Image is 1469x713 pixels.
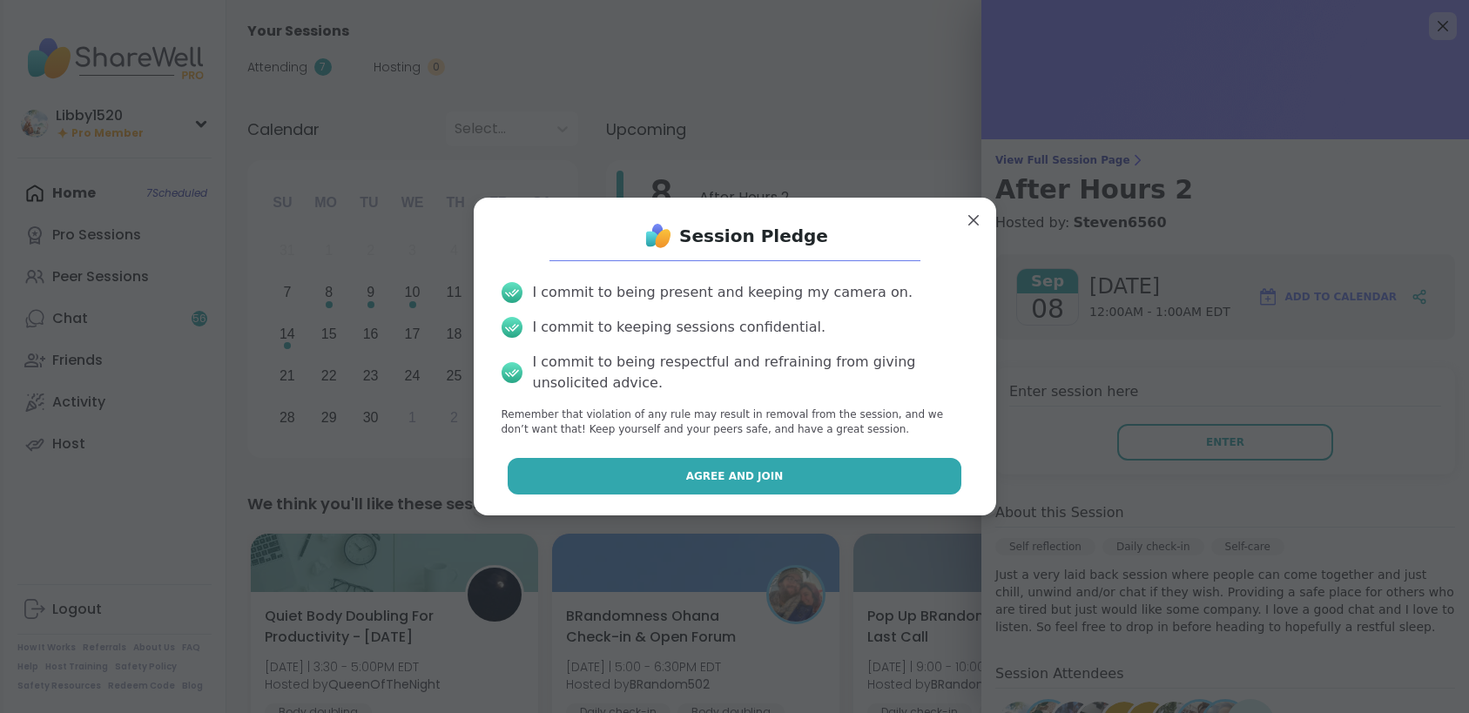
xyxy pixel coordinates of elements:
[533,282,913,303] div: I commit to being present and keeping my camera on.
[686,468,784,484] span: Agree and Join
[533,352,968,393] div: I commit to being respectful and refraining from giving unsolicited advice.
[502,407,968,437] p: Remember that violation of any rule may result in removal from the session, and we don’t want tha...
[508,458,961,494] button: Agree and Join
[641,219,676,253] img: ShareWell Logo
[679,224,828,248] h1: Session Pledge
[533,317,826,338] div: I commit to keeping sessions confidential.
